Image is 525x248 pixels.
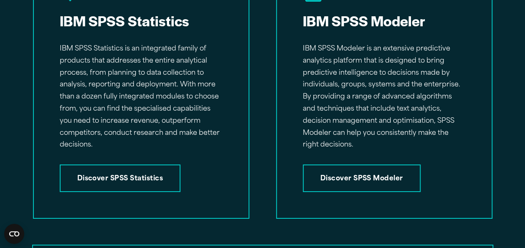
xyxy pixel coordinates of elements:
[303,11,466,30] h2: IBM SPSS Modeler
[303,164,421,192] a: Discover SPSS Modeler
[60,11,223,30] h2: IBM SPSS Statistics
[60,164,181,192] a: Discover SPSS Statistics
[60,43,223,151] p: IBM SPSS Statistics is an integrated family of products that addresses the entire analytical proc...
[4,224,24,244] button: Open CMP widget
[303,43,466,151] p: IBM SPSS Modeler is an extensive predictive analytics platform that is designed to bring predicti...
